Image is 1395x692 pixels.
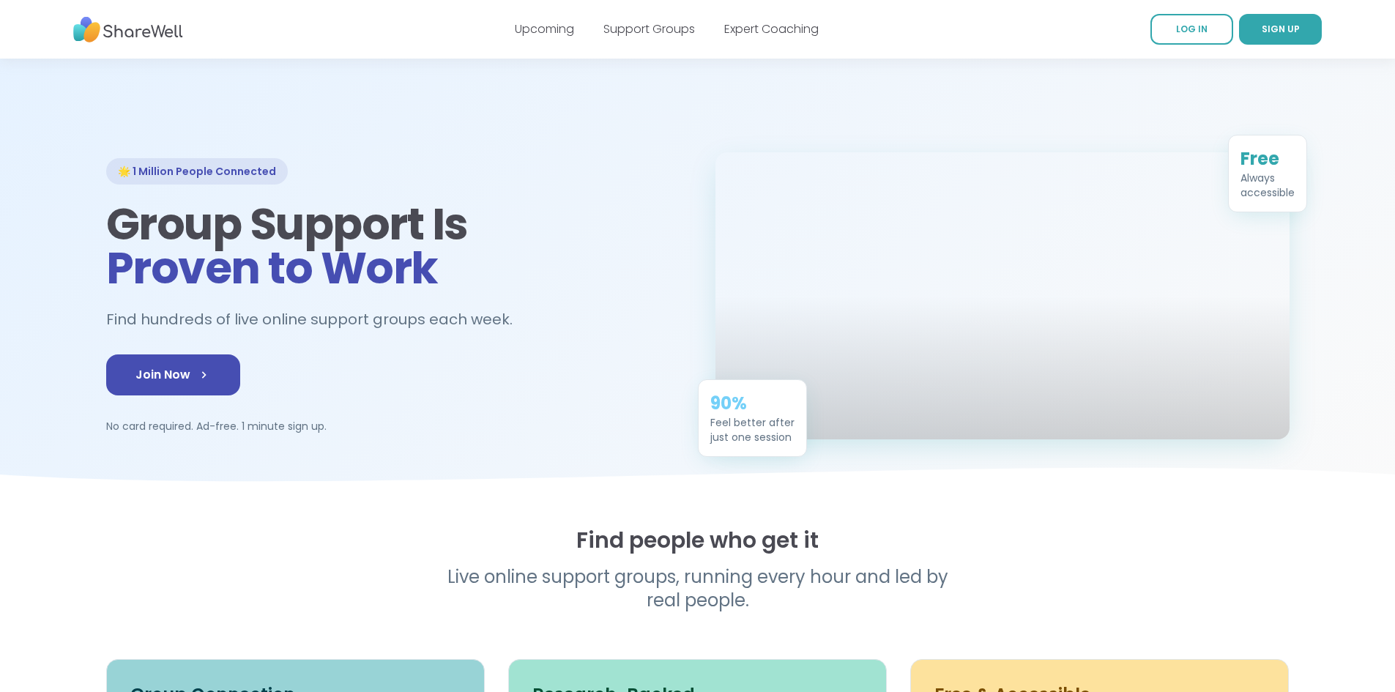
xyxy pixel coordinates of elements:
[106,308,528,332] h2: Find hundreds of live online support groups each week.
[1240,171,1295,200] div: Always accessible
[710,415,795,444] div: Feel better after just one session
[1150,14,1233,45] a: LOG IN
[135,366,211,384] span: Join Now
[106,158,288,185] div: 🌟 1 Million People Connected
[106,237,438,299] span: Proven to Work
[603,21,695,37] a: Support Groups
[73,10,183,50] img: ShareWell Nav Logo
[1240,147,1295,171] div: Free
[710,392,795,415] div: 90%
[106,527,1290,554] h2: Find people who get it
[1262,23,1300,35] span: SIGN UP
[106,354,240,395] a: Join Now
[515,21,574,37] a: Upcoming
[724,21,819,37] a: Expert Coaching
[106,202,680,290] h1: Group Support Is
[1176,23,1208,35] span: LOG IN
[1239,14,1322,45] a: SIGN UP
[106,419,680,434] p: No card required. Ad-free. 1 minute sign up.
[417,565,979,612] p: Live online support groups, running every hour and led by real people.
